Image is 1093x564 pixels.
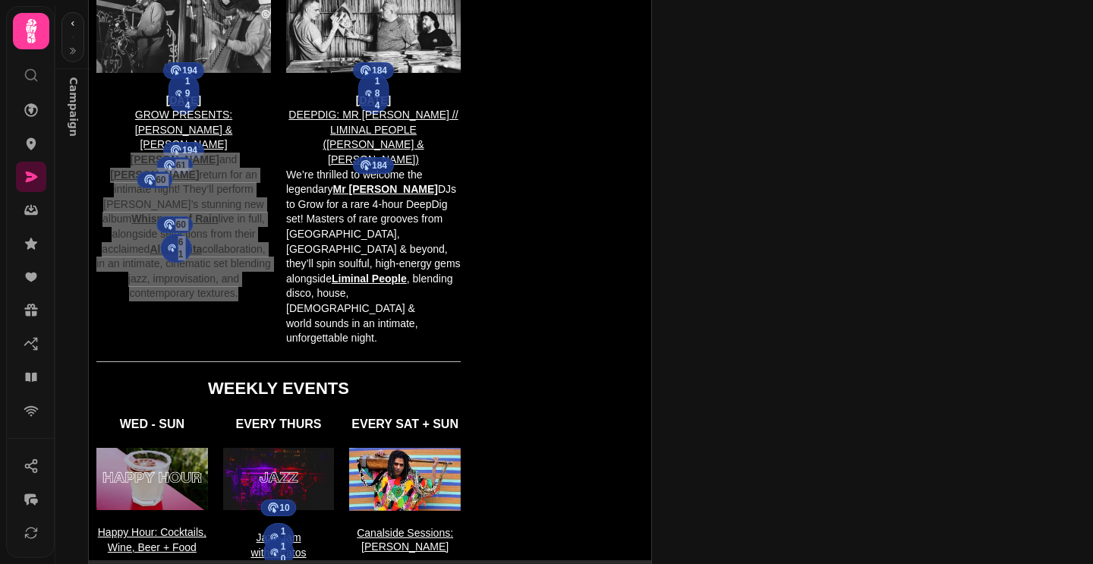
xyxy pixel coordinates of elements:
[110,169,199,181] a: [PERSON_NAME]
[156,174,165,186] span: 60
[372,65,387,77] span: 184
[357,527,453,553] a: Canalside Sessions: [PERSON_NAME]
[96,361,461,362] table: divider
[131,213,218,225] a: Whispers of Rain
[150,243,202,255] a: Altera Vita
[135,109,232,150] a: GROW PRESENTS: [PERSON_NAME] & [PERSON_NAME]
[96,153,271,301] p: and return for an intimate night! They’ll perform [PERSON_NAME]’s stunning new album live in full...
[372,159,387,172] span: 184
[357,527,453,553] span: : [PERSON_NAME]
[60,65,87,101] p: Campaign
[208,379,349,398] strong: WEEKLY EVENTS
[286,168,461,346] p: We’re thrilled to welcome the legendary DJs to Grow for a rare 4-hour DeepDig set! Masters of rar...
[373,75,383,112] span: 184
[182,144,197,156] span: 194
[250,547,306,559] a: with Stratos
[120,417,184,430] strong: WED - SUN
[183,75,193,112] span: 194
[166,94,201,106] a: [DATE]
[256,531,301,544] a: Jazz Jam
[279,502,289,514] span: 10
[357,527,450,539] span: Canalside Sessions
[98,526,206,553] a: Happy Hour: Cocktails, Wine, Beer + Food
[279,525,287,550] span: 10
[356,94,391,106] a: [DATE]
[131,153,219,165] a: [PERSON_NAME]
[176,219,186,231] span: 60
[333,183,438,195] a: Mr [PERSON_NAME]
[332,273,407,285] a: Liminal People
[236,417,322,430] strong: EVERY THURS
[176,159,186,172] span: 61
[288,109,458,165] a: DEEPDIG: MR [PERSON_NAME] // LIMINAL PEOPLE ([PERSON_NAME] & [PERSON_NAME])
[177,236,184,260] span: 61
[182,65,197,77] span: 194
[351,417,458,430] strong: EVERY SAT + SUN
